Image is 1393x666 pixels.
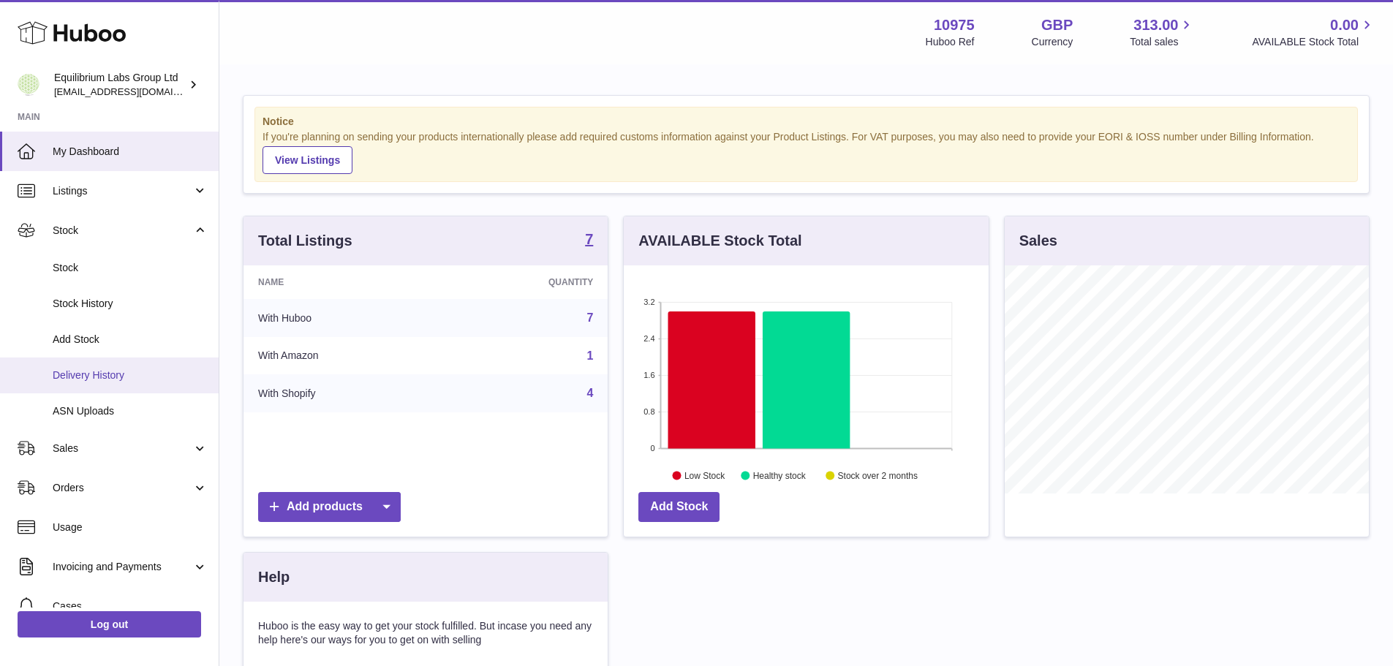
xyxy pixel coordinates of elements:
span: Invoicing and Payments [53,560,192,574]
strong: 10975 [934,15,975,35]
th: Quantity [443,265,608,299]
span: Total sales [1130,35,1195,49]
h3: Total Listings [258,231,352,251]
text: 0 [651,444,655,453]
text: 2.4 [644,334,655,343]
text: Healthy stock [753,470,807,480]
a: 4 [586,387,593,399]
span: Sales [53,442,192,455]
strong: Notice [263,115,1350,129]
span: ASN Uploads [53,404,208,418]
span: Stock [53,261,208,275]
text: 1.6 [644,371,655,379]
td: With Shopify [244,374,443,412]
span: Usage [53,521,208,534]
a: Add products [258,492,401,522]
div: Huboo Ref [926,35,975,49]
span: Cases [53,599,208,613]
span: 313.00 [1133,15,1178,35]
span: Add Stock [53,333,208,347]
text: 3.2 [644,298,655,306]
a: 0.00 AVAILABLE Stock Total [1252,15,1375,49]
a: 1 [586,349,593,362]
a: 7 [585,232,593,249]
a: Log out [18,611,201,637]
a: Add Stock [638,492,720,522]
span: Stock [53,224,192,238]
strong: GBP [1041,15,1073,35]
div: If you're planning on sending your products internationally please add required customs informati... [263,130,1350,174]
span: Listings [53,184,192,198]
span: AVAILABLE Stock Total [1252,35,1375,49]
span: My Dashboard [53,145,208,159]
span: 0.00 [1330,15,1359,35]
h3: AVAILABLE Stock Total [638,231,801,251]
a: View Listings [263,146,352,174]
div: Currency [1032,35,1073,49]
th: Name [244,265,443,299]
div: Equilibrium Labs Group Ltd [54,71,186,99]
strong: 7 [585,232,593,246]
img: internalAdmin-10975@internal.huboo.com [18,74,39,96]
td: With Amazon [244,337,443,375]
h3: Help [258,567,290,587]
a: 7 [586,311,593,324]
h3: Sales [1019,231,1057,251]
span: Stock History [53,297,208,311]
td: With Huboo [244,299,443,337]
span: [EMAIL_ADDRESS][DOMAIN_NAME] [54,86,215,97]
a: 313.00 Total sales [1130,15,1195,49]
text: Stock over 2 months [838,470,918,480]
span: Orders [53,481,192,495]
span: Delivery History [53,368,208,382]
text: Low Stock [684,470,725,480]
text: 0.8 [644,407,655,416]
p: Huboo is the easy way to get your stock fulfilled. But incase you need any help here's our ways f... [258,619,593,647]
